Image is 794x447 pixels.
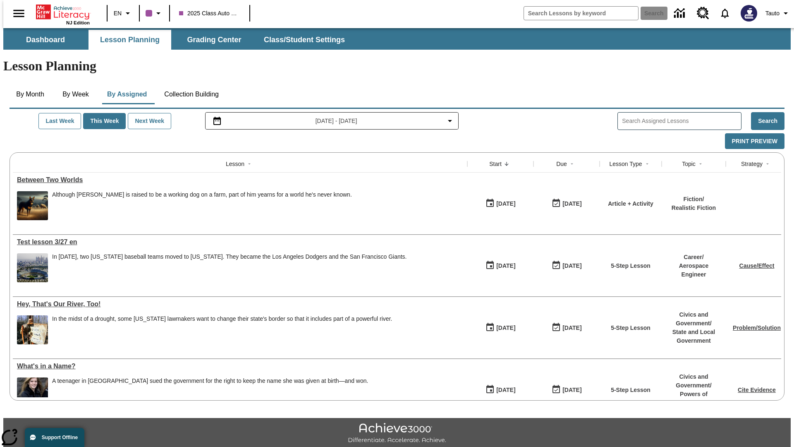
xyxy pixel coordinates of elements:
[52,315,392,344] div: In the midst of a drought, some Georgia lawmakers want to change their state's border so that it ...
[751,112,784,130] button: Search
[244,159,254,169] button: Sort
[38,113,81,129] button: Last Week
[17,300,463,308] div: Hey, That's Our River, Too!
[52,253,407,282] div: In 1958, two New York baseball teams moved to California. They became the Los Angeles Dodgers and...
[524,7,638,20] input: search field
[83,113,126,129] button: This Week
[17,363,463,370] div: What's in a Name?
[17,253,48,282] img: Dodgers stadium.
[733,324,781,331] a: Problem/Solution
[672,195,716,204] p: Fiction /
[114,9,122,18] span: EN
[741,160,763,168] div: Strategy
[52,315,392,322] div: In the midst of a drought, some [US_STATE] lawmakers want to change their state's border so that ...
[7,1,31,26] button: Open side menu
[173,30,256,50] button: Grading Center
[666,328,722,345] p: State and Local Government
[562,261,581,271] div: [DATE]
[100,84,153,104] button: By Assigned
[17,238,463,246] a: Test lesson 3/27 en, Lessons
[762,6,794,21] button: Profile/Settings
[763,159,772,169] button: Sort
[502,159,512,169] button: Sort
[496,385,515,395] div: [DATE]
[445,116,455,126] svg: Collapse Date Range Filter
[739,262,775,269] a: Cause/Effect
[483,320,518,336] button: 08/20/25: First time the lesson was available
[142,6,167,21] button: Class color is purple. Change class color
[36,4,90,20] a: Home
[17,238,463,246] div: Test lesson 3/27 en
[611,262,651,270] p: 5-Step Lesson
[609,160,642,168] div: Lesson Type
[611,386,651,394] p: 5-Step Lesson
[725,133,784,149] button: Print Preview
[66,20,90,25] span: NJ Edition
[608,199,653,208] p: Article + Activity
[696,159,706,169] button: Sort
[622,115,741,127] input: Search Assigned Lessons
[52,377,368,385] div: A teenager in [GEOGRAPHIC_DATA] sued the government for the right to keep the name she was given ...
[10,84,51,104] button: By Month
[158,84,225,104] button: Collection Building
[556,160,567,168] div: Due
[17,363,463,370] a: What's in a Name? , Lessons
[738,387,776,393] a: Cite Evidence
[562,323,581,333] div: [DATE]
[567,159,577,169] button: Sort
[496,261,515,271] div: [DATE]
[128,113,171,129] button: Next Week
[52,191,352,220] div: Although Chip is raised to be a working dog on a farm, part of him yearns for a world he's never ...
[692,2,714,24] a: Resource Center, Will open in new tab
[496,199,515,209] div: [DATE]
[483,196,518,211] button: 08/22/25: First time the lesson was available
[17,191,48,220] img: A dog with dark fur and light tan markings looks off into the distance while sheep graze in the b...
[562,199,581,209] div: [DATE]
[55,84,96,104] button: By Week
[36,3,90,25] div: Home
[489,160,502,168] div: Start
[666,310,722,328] p: Civics and Government /
[549,258,584,274] button: 08/22/25: Last day the lesson can be accessed
[549,196,584,211] button: 08/22/25: Last day the lesson can be accessed
[666,372,722,390] p: Civics and Government /
[483,382,518,398] button: 08/18/25: First time the lesson was available
[209,116,455,126] button: Select the date range menu item
[765,9,780,18] span: Tauto
[741,5,757,22] img: Avatar
[611,324,651,332] p: 5-Step Lesson
[3,28,791,50] div: SubNavbar
[316,117,357,125] span: [DATE] - [DATE]
[17,315,48,344] img: image
[666,390,722,407] p: Powers of Government
[549,382,584,398] button: 08/19/25: Last day the lesson can be accessed
[17,300,463,308] a: Hey, That's Our River, Too!, Lessons
[17,377,48,406] img: Blaer Bjarkardottir smiling and posing.
[642,159,652,169] button: Sort
[682,160,696,168] div: Topic
[483,258,518,274] button: 08/22/25: First time the lesson was available
[4,30,87,50] button: Dashboard
[179,9,240,18] span: 2025 Class Auto Grade 13
[3,30,352,50] div: SubNavbar
[42,435,78,440] span: Support Offline
[110,6,136,21] button: Language: EN, Select a language
[672,204,716,212] p: Realistic Fiction
[666,253,722,262] p: Career /
[549,320,584,336] button: 08/21/25: Last day the lesson can be accessed
[736,2,762,24] button: Select a new avatar
[52,191,352,198] div: Although [PERSON_NAME] is raised to be a working dog on a farm, part of him yearns for a world he...
[88,30,171,50] button: Lesson Planning
[714,2,736,24] a: Notifications
[348,423,446,444] img: Achieve3000 Differentiate Accelerate Achieve
[226,160,244,168] div: Lesson
[669,2,692,25] a: Data Center
[496,323,515,333] div: [DATE]
[666,262,722,279] p: Aerospace Engineer
[562,385,581,395] div: [DATE]
[52,377,368,406] div: A teenager in Iceland sued the government for the right to keep the name she was given at birth—a...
